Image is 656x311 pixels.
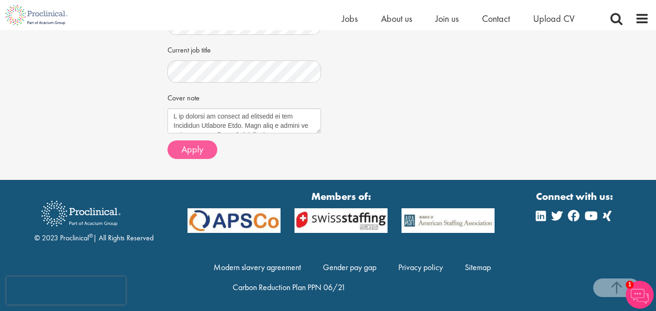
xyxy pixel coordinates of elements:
[323,262,376,272] a: Gender pay gap
[342,13,358,25] a: Jobs
[626,281,634,289] span: 1
[167,42,211,56] label: Current job title
[34,194,127,233] img: Proclinical Recruitment
[536,189,615,204] strong: Connect with us:
[181,143,203,155] span: Apply
[626,281,654,309] img: Chatbot
[288,208,395,233] img: APSCo
[533,13,575,25] a: Upload CV
[167,140,217,159] button: Apply
[214,262,301,272] a: Modern slavery agreement
[435,13,459,25] a: Join us
[482,13,510,25] a: Contact
[465,262,491,272] a: Sitemap
[181,208,288,233] img: APSCo
[395,208,502,233] img: APSCo
[381,13,412,25] a: About us
[398,262,443,272] a: Privacy policy
[167,90,200,104] label: Cover note
[233,282,346,292] a: Carbon Reduction Plan PPN 06/21
[34,194,154,244] div: © 2023 Proclinical | All Rights Reserved
[187,189,495,204] strong: Members of:
[7,277,126,304] iframe: reCAPTCHA
[89,232,93,239] sup: ®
